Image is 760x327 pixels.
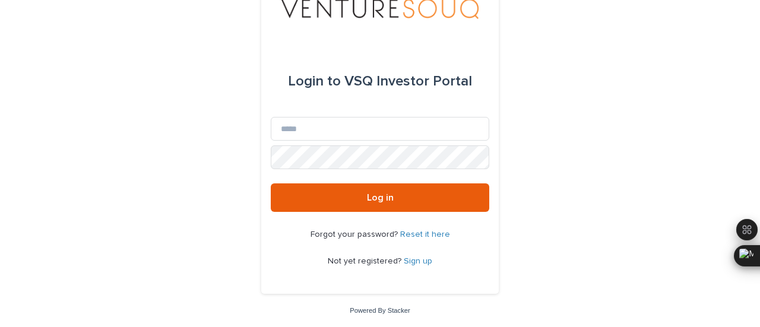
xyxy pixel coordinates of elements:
span: Log in [367,193,394,202]
a: Sign up [404,257,432,265]
span: Not yet registered? [328,257,404,265]
a: Reset it here [400,230,450,239]
a: Powered By Stacker [350,307,410,314]
span: Forgot your password? [311,230,400,239]
span: Login to [288,74,341,88]
button: Log in [271,183,489,212]
div: VSQ Investor Portal [288,65,472,98]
